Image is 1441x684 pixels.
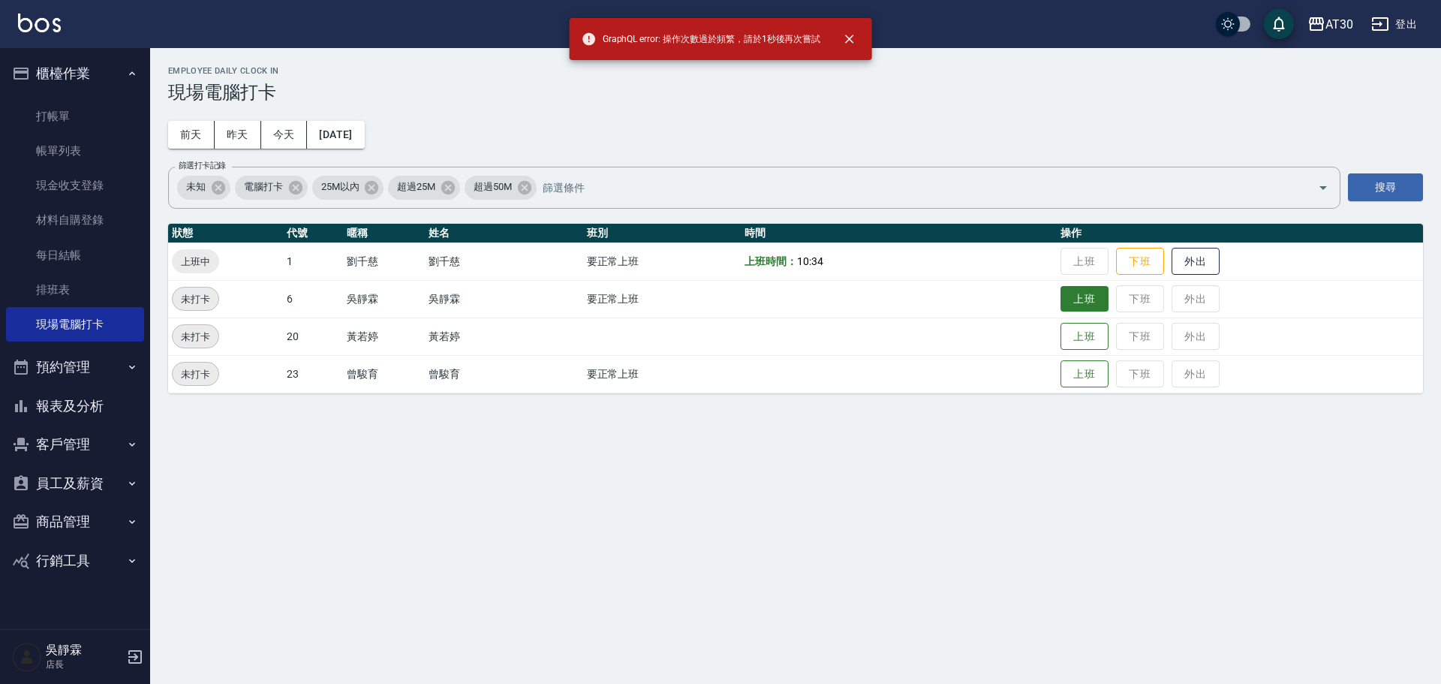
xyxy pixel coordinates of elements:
button: 上班 [1060,286,1109,312]
button: 上班 [1060,323,1109,351]
b: 上班時間： [745,255,797,267]
button: 行銷工具 [6,541,144,580]
th: 代號 [283,224,343,243]
button: 客戶管理 [6,425,144,464]
th: 時間 [741,224,1057,243]
button: 昨天 [215,121,261,149]
a: 現場電腦打卡 [6,307,144,342]
td: 6 [283,280,343,318]
div: AT30 [1325,15,1353,34]
button: 商品管理 [6,502,144,541]
th: 暱稱 [343,224,425,243]
th: 操作 [1057,224,1423,243]
button: 報表及分析 [6,387,144,426]
button: AT30 [1301,9,1359,40]
th: 狀態 [168,224,283,243]
td: 吳靜霖 [425,280,582,318]
td: 要正常上班 [583,355,741,393]
button: 預約管理 [6,348,144,387]
span: 10:34 [797,255,823,267]
div: 超過25M [388,176,460,200]
span: 未打卡 [173,291,218,307]
a: 現金收支登錄 [6,168,144,203]
button: 下班 [1116,248,1164,276]
span: 25M以內 [312,179,369,194]
a: 帳單列表 [6,134,144,168]
h3: 現場電腦打卡 [168,82,1423,103]
td: 20 [283,318,343,355]
td: 劉千慈 [343,243,425,280]
span: 未知 [177,179,215,194]
button: 今天 [261,121,308,149]
a: 每日結帳 [6,238,144,273]
button: [DATE] [307,121,364,149]
div: 25M以內 [312,176,384,200]
button: 登出 [1365,11,1423,38]
td: 黃若婷 [425,318,582,355]
label: 篩選打卡記錄 [179,160,226,171]
div: 超過50M [465,176,537,200]
button: 櫃檯作業 [6,54,144,93]
div: 電腦打卡 [235,176,308,200]
img: Logo [18,14,61,32]
button: 上班 [1060,360,1109,388]
input: 篩選條件 [539,174,1292,200]
span: 超過50M [465,179,521,194]
span: 上班中 [172,254,219,270]
p: 店長 [46,658,122,671]
button: Open [1311,176,1335,200]
span: GraphQL error: 操作次數過於頻繁，請於1秒後再次嘗試 [582,32,821,47]
span: 未打卡 [173,366,218,382]
td: 黃若婷 [343,318,425,355]
a: 材料自購登錄 [6,203,144,237]
th: 姓名 [425,224,582,243]
span: 超過25M [388,179,444,194]
button: close [832,23,865,56]
span: 未打卡 [173,329,218,345]
a: 打帳單 [6,99,144,134]
td: 曾駿育 [343,355,425,393]
button: 搜尋 [1348,173,1423,201]
td: 曾駿育 [425,355,582,393]
td: 要正常上班 [583,280,741,318]
h5: 吳靜霖 [46,643,122,658]
th: 班別 [583,224,741,243]
td: 23 [283,355,343,393]
button: 員工及薪資 [6,464,144,503]
button: save [1264,9,1294,39]
h2: Employee Daily Clock In [168,66,1423,76]
button: 前天 [168,121,215,149]
img: Person [12,642,42,672]
td: 吳靜霖 [343,280,425,318]
a: 排班表 [6,273,144,307]
div: 未知 [177,176,230,200]
td: 1 [283,243,343,280]
td: 劉千慈 [425,243,582,280]
span: 電腦打卡 [235,179,292,194]
td: 要正常上班 [583,243,741,280]
button: 外出 [1172,248,1220,276]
